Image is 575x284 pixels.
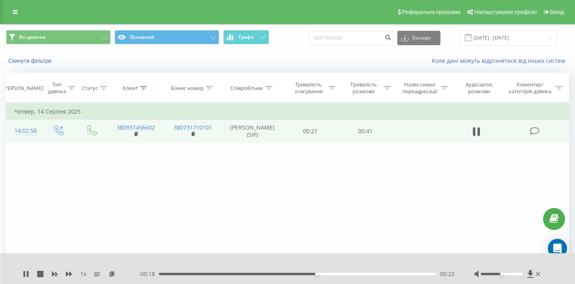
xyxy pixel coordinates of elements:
[432,57,569,64] a: Коли дані можуть відрізнятися вiд інших систем
[80,270,86,278] span: 1 x
[507,81,553,95] div: Коментар/категорія дзвінка
[139,270,159,278] span: - 00:18
[115,30,219,44] button: Основний
[290,81,327,95] div: Тривалість очікування
[6,57,56,64] button: Скинути фільтри
[548,239,567,258] div: Open Intercom Messenger
[397,31,440,45] button: Експорт
[309,31,393,45] input: Пошук за номером
[550,9,564,15] span: Вихід
[402,9,461,15] span: Реферальна програма
[440,270,454,278] span: 00:23
[283,120,338,143] td: 00:21
[117,124,155,131] a: 380937456602
[500,272,504,276] div: Accessibility label
[239,34,254,40] span: Графік
[345,81,382,95] div: Тривалість розмови
[48,81,66,95] div: Тип дзвінка
[474,9,537,15] span: Налаштування профілю
[6,30,111,44] button: Всі дзвінки
[222,120,283,143] td: [PERSON_NAME] (SIP)
[171,85,204,92] div: Бізнес номер
[315,272,318,276] div: Accessibility label
[6,104,569,120] td: Четвер, 14 Серпня 2025
[82,85,98,92] div: Статус
[19,34,46,40] span: Всі дзвінки
[230,85,263,92] div: Співробітник
[14,123,34,139] div: 14:02:58
[457,81,501,95] div: Аудіозапис розмови
[123,85,138,92] div: Клієнт
[338,120,393,143] td: 00:41
[3,85,43,92] div: [PERSON_NAME]
[400,81,439,95] div: Назва схеми переадресації
[223,30,269,44] button: Графік
[174,124,212,131] a: 380731710101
